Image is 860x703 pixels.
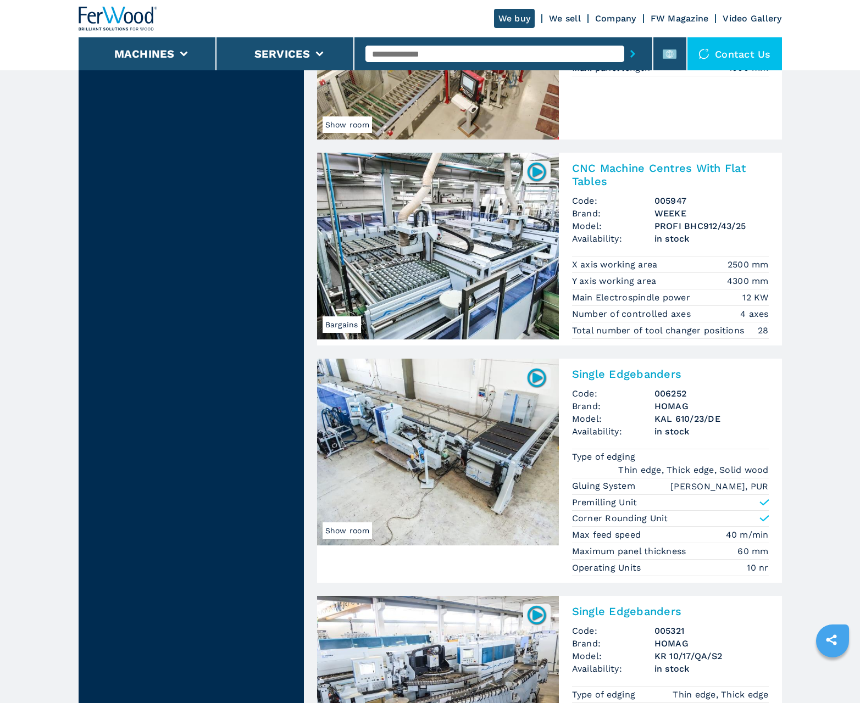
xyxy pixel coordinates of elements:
[317,153,782,345] a: CNC Machine Centres With Flat Tables WEEKE PROFI BHC912/43/25Bargains005947CNC Machine Centres Wi...
[572,605,769,618] h2: Single Edgebanders
[317,153,559,339] img: CNC Machine Centres With Flat Tables WEEKE PROFI BHC912/43/25
[747,561,768,574] em: 10 nr
[572,545,689,557] p: Maximum panel thickness
[618,464,768,476] em: Thin edge, Thick edge, Solid wood
[572,367,769,381] h2: Single Edgebanders
[572,637,654,650] span: Brand:
[572,624,654,637] span: Code:
[572,220,654,232] span: Model:
[526,367,547,388] img: 006252
[673,688,768,701] em: Thin edge, Thick edge
[572,425,654,438] span: Availability:
[742,291,768,304] em: 12 KW
[572,496,637,509] p: Premilling Unit
[572,400,654,412] span: Brand:
[624,41,641,66] button: submit-button
[698,48,709,59] img: Contact us
[654,637,769,650] h3: HOMAG
[727,275,769,287] em: 4300 mm
[572,194,654,207] span: Code:
[740,308,769,320] em: 4 axes
[572,529,644,541] p: Max feed speed
[526,161,547,182] img: 005947
[813,654,852,695] iframe: Chat
[572,412,654,425] span: Model:
[728,258,769,271] em: 2500 mm
[654,194,769,207] h3: 005947
[494,9,535,28] a: We buy
[572,662,654,675] span: Availability:
[317,359,559,545] img: Single Edgebanders HOMAG KAL 610/23/DE
[654,650,769,662] h3: KR 10/17/QA/S2
[651,13,709,24] a: FW Magazine
[654,220,769,232] h3: PROFI BHC912/43/25
[654,662,769,675] span: in stock
[114,47,175,60] button: Machines
[654,400,769,412] h3: HOMAG
[572,207,654,220] span: Brand:
[572,451,639,463] p: Type of edging
[595,13,636,24] a: Company
[572,308,694,320] p: Number of controlled axes
[670,480,769,493] em: [PERSON_NAME], PUR
[317,359,782,583] a: Single Edgebanders HOMAG KAL 610/23/DEShow room006252Single EdgebandersCode:006252Brand:HOMAGMode...
[254,47,310,60] button: Services
[654,207,769,220] h3: WEEKE
[726,528,769,541] em: 40 m/min
[572,292,693,304] p: Main Electrospindle power
[687,37,782,70] div: Contact us
[737,545,768,557] em: 60 mm
[572,259,661,271] p: X axis working area
[654,425,769,438] span: in stock
[654,412,769,425] h3: KAL 610/23/DE
[723,13,781,24] a: Video Gallery
[758,324,769,337] em: 28
[572,387,654,400] span: Code:
[572,562,644,574] p: Operating Units
[572,689,639,701] p: Type of edging
[654,624,769,637] h3: 005321
[654,387,769,400] h3: 006252
[572,650,654,662] span: Model:
[654,232,769,245] span: in stock
[572,512,668,525] p: Corner Rounding Unit
[572,275,659,287] p: Y axis working area
[323,316,361,333] span: Bargains
[549,13,581,24] a: We sell
[323,522,372,539] span: Show room
[323,116,372,133] span: Show room
[572,325,747,337] p: Total number of tool changer positions
[572,232,654,245] span: Availability:
[79,7,158,31] img: Ferwood
[572,161,769,188] h2: CNC Machine Centres With Flat Tables
[572,480,639,492] p: Gluing System
[818,626,845,654] a: sharethis
[526,604,547,626] img: 005321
